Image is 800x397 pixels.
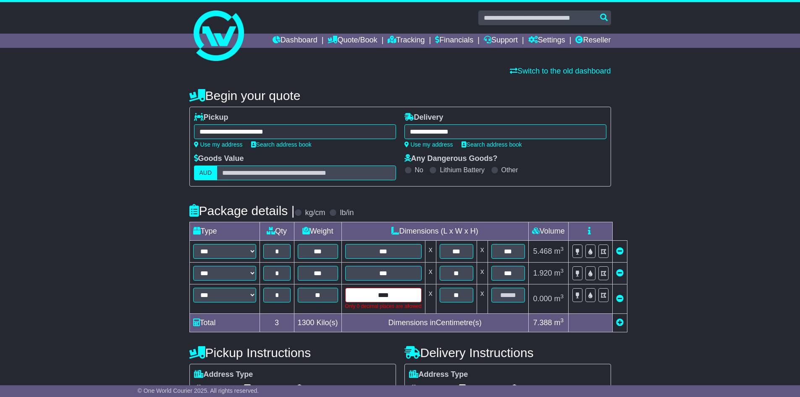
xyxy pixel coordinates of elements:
span: 1300 [298,318,315,327]
sup: 3 [560,246,564,252]
sup: 3 [560,268,564,274]
a: Reseller [575,34,611,48]
td: x [425,241,436,263]
span: 5.468 [533,247,552,255]
label: kg/cm [305,208,325,218]
a: Support [484,34,518,48]
h4: Delivery Instructions [404,346,611,360]
a: Tracking [388,34,425,48]
label: Delivery [404,113,443,122]
span: Commercial [243,381,287,394]
td: 3 [260,314,294,332]
span: m [554,294,564,303]
label: Lithium Battery [440,166,485,174]
span: 0.000 [533,294,552,303]
label: lb/in [340,208,354,218]
a: Remove this item [616,294,624,303]
td: Kilo(s) [294,314,341,332]
a: Switch to the old dashboard [510,67,611,75]
td: Qty [260,222,294,241]
sup: 3 [560,317,564,323]
span: 1.920 [533,269,552,277]
label: Other [501,166,518,174]
a: Quote/Book [328,34,377,48]
h4: Pickup Instructions [189,346,396,360]
label: Goods Value [194,154,244,163]
td: Weight [294,222,341,241]
label: AUD [194,166,218,180]
span: Air & Sea Depot [295,381,352,394]
label: No [415,166,423,174]
a: Remove this item [616,247,624,255]
td: Dimensions (L x W x H) [341,222,528,241]
td: Volume [528,222,568,241]
a: Add new item [616,318,624,327]
td: x [477,263,488,284]
span: © One World Courier 2025. All rights reserved. [138,387,259,394]
a: Dashboard [273,34,317,48]
span: Commercial [458,381,502,394]
td: x [425,284,436,314]
label: Address Type [194,370,253,379]
label: Address Type [409,370,468,379]
a: Search address book [251,141,312,148]
span: Residential [194,381,235,394]
h4: Begin your quote [189,89,611,103]
a: Use my address [194,141,243,148]
div: Only 0 decimal places are allowed [345,302,422,310]
sup: 3 [560,293,564,300]
a: Use my address [404,141,453,148]
a: Settings [528,34,565,48]
span: 7.388 [533,318,552,327]
td: Type [189,222,260,241]
label: Pickup [194,113,228,122]
span: Air & Sea Depot [510,381,567,394]
span: Residential [409,381,450,394]
a: Remove this item [616,269,624,277]
a: Search address book [462,141,522,148]
span: m [554,247,564,255]
span: m [554,269,564,277]
td: x [425,263,436,284]
span: m [554,318,564,327]
label: Any Dangerous Goods? [404,154,498,163]
a: Financials [435,34,473,48]
td: Dimensions in Centimetre(s) [341,314,528,332]
td: Total [189,314,260,332]
h4: Package details | [189,204,295,218]
td: x [477,284,488,314]
td: x [477,241,488,263]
